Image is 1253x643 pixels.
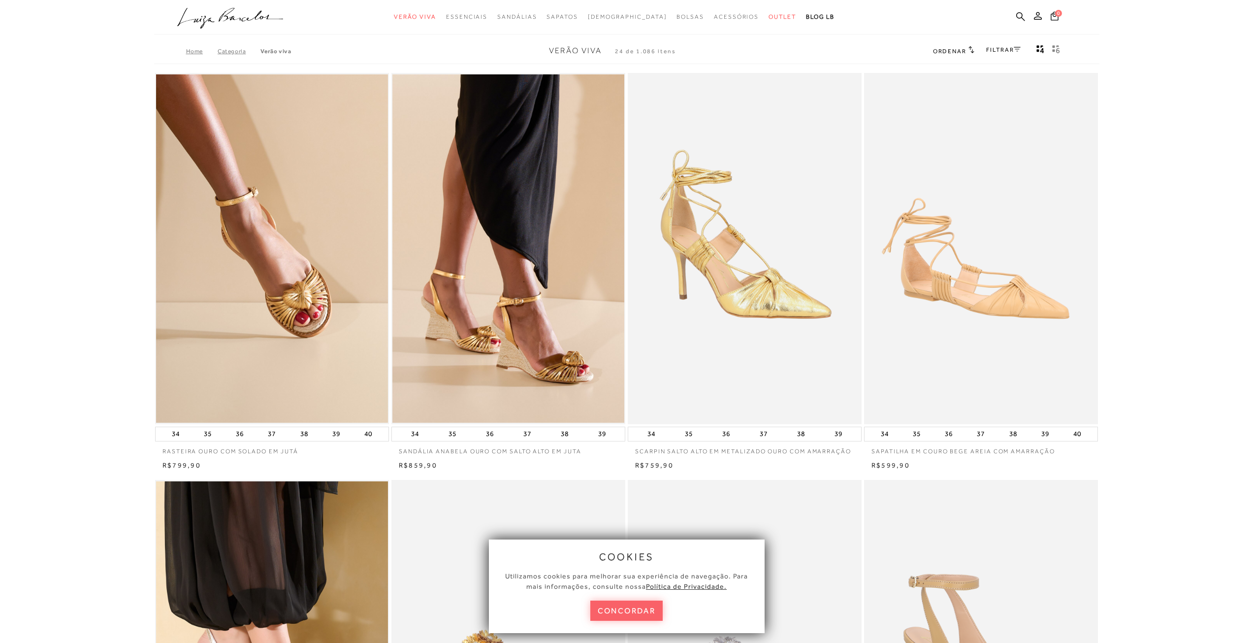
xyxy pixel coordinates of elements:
button: 38 [794,427,808,441]
button: 34 [878,427,892,441]
a: BLOG LB [806,8,835,26]
button: 35 [201,427,215,441]
button: 36 [942,427,956,441]
a: SCARPIN SALTO ALTO EM METALIZADO OURO COM AMARRAÇÃO SCARPIN SALTO ALTO EM METALIZADO OURO COM AMA... [629,74,861,423]
a: SAPATILHA EM COURO BEGE AREIA COM AMARRAÇÃO SAPATILHA EM COURO BEGE AREIA COM AMARRAÇÃO [865,74,1097,423]
span: Bolsas [676,13,704,20]
button: 40 [1070,427,1084,441]
button: 35 [446,427,459,441]
button: 38 [558,427,572,441]
a: noSubCategoriesText [588,8,667,26]
button: 36 [719,427,733,441]
img: SAPATILHA EM COURO BEGE AREIA COM AMARRAÇÃO [865,74,1097,423]
a: categoryNavScreenReaderText [497,8,537,26]
a: categoryNavScreenReaderText [676,8,704,26]
button: 37 [265,427,279,441]
button: 36 [233,427,247,441]
span: Sandálias [497,13,537,20]
a: SCARPIN SALTO ALTO EM METALIZADO OURO COM AMARRAÇÃO [628,441,862,456]
a: Política de Privacidade. [646,582,727,590]
a: SANDÁLIA ANABELA OURO COM SALTO ALTO EM JUTA [391,441,625,456]
button: Mostrar 4 produtos por linha [1033,44,1047,57]
a: Home [186,48,218,55]
span: cookies [599,551,654,562]
img: SANDÁLIA ANABELA OURO COM SALTO ALTO EM JUTA [392,74,624,423]
span: [DEMOGRAPHIC_DATA] [588,13,667,20]
a: SANDÁLIA ANABELA OURO COM SALTO ALTO EM JUTA SANDÁLIA ANABELA OURO COM SALTO ALTO EM JUTA [392,74,624,423]
span: 0 [1055,10,1062,17]
button: 40 [361,427,375,441]
span: Essenciais [446,13,487,20]
span: Outlet [769,13,796,20]
button: concordar [590,601,663,621]
span: Sapatos [546,13,578,20]
button: 38 [297,427,311,441]
span: R$799,90 [162,461,201,469]
button: 37 [520,427,534,441]
button: 34 [169,427,183,441]
span: Acessórios [714,13,759,20]
a: categoryNavScreenReaderText [394,8,436,26]
button: 39 [595,427,609,441]
button: 36 [483,427,497,441]
button: 34 [408,427,422,441]
span: Utilizamos cookies para melhorar sua experiência de navegação. Para mais informações, consulte nossa [505,572,748,590]
button: 35 [682,427,696,441]
a: RASTEIRA OURO COM SOLADO EM JUTÁ RASTEIRA OURO COM SOLADO EM JUTÁ [156,74,388,423]
span: BLOG LB [806,13,835,20]
button: 37 [757,427,771,441]
button: 35 [910,427,924,441]
span: Ordenar [933,48,966,55]
button: 37 [974,427,988,441]
a: Verão Viva [260,48,291,55]
button: 39 [832,427,845,441]
span: Verão Viva [549,46,602,55]
a: categoryNavScreenReaderText [546,8,578,26]
button: 34 [644,427,658,441]
span: R$859,90 [399,461,437,469]
a: categoryNavScreenReaderText [769,8,796,26]
span: Verão Viva [394,13,436,20]
img: SCARPIN SALTO ALTO EM METALIZADO OURO COM AMARRAÇÃO [629,74,861,423]
span: R$599,90 [871,461,910,469]
span: R$759,90 [635,461,674,469]
a: categoryNavScreenReaderText [446,8,487,26]
button: gridText6Desc [1049,44,1063,57]
a: RASTEIRA OURO COM SOLADO EM JUTÁ [155,441,389,456]
a: categoryNavScreenReaderText [714,8,759,26]
a: Categoria [218,48,260,55]
button: 39 [329,427,343,441]
a: FILTRAR [986,46,1021,53]
button: 39 [1038,427,1052,441]
span: 24 de 1.086 itens [615,48,676,55]
button: 0 [1048,11,1061,24]
a: SAPATILHA EM COURO BEGE AREIA COM AMARRAÇÃO [864,441,1098,456]
img: RASTEIRA OURO COM SOLADO EM JUTÁ [156,74,388,423]
button: 38 [1006,427,1020,441]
